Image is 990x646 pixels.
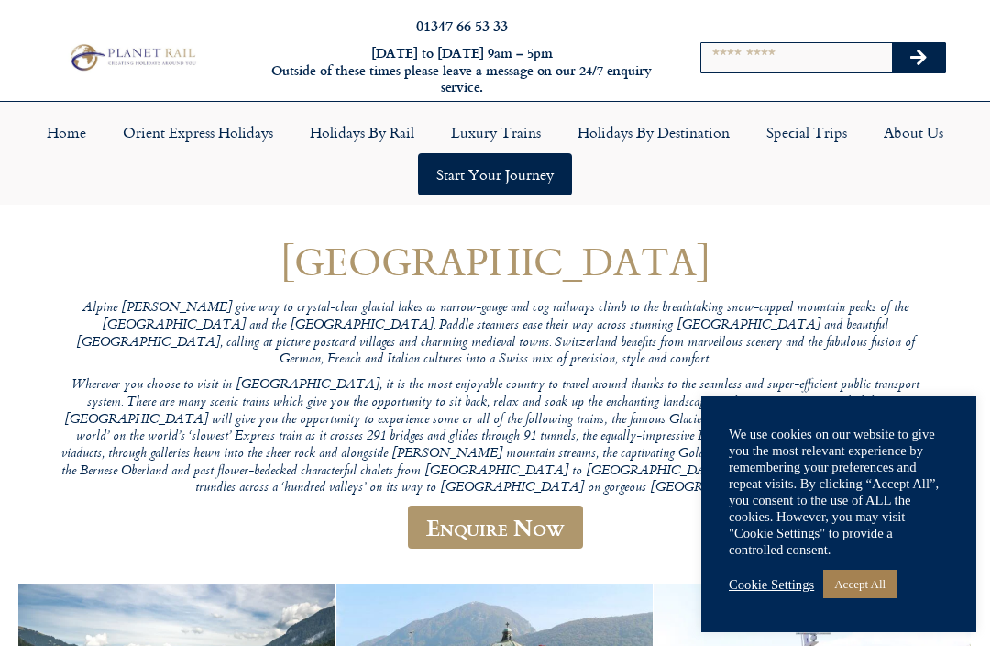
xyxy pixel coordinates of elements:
[865,111,962,153] a: About Us
[433,111,559,153] a: Luxury Trains
[823,570,896,598] a: Accept All
[55,239,935,283] h1: [GEOGRAPHIC_DATA]
[55,377,935,497] p: Wherever you choose to visit in [GEOGRAPHIC_DATA], it is the most enjoyable country to travel aro...
[408,506,583,549] a: Enquire Now
[104,111,291,153] a: Orient Express Holidays
[291,111,433,153] a: Holidays by Rail
[748,111,865,153] a: Special Trips
[65,41,199,74] img: Planet Rail Train Holidays Logo
[28,111,104,153] a: Home
[269,45,655,96] h6: [DATE] to [DATE] 9am – 5pm Outside of these times please leave a message on our 24/7 enquiry serv...
[9,111,981,195] nav: Menu
[892,43,945,72] button: Search
[729,426,949,558] div: We use cookies on our website to give you the most relevant experience by remembering your prefer...
[416,15,508,36] a: 01347 66 53 33
[418,153,572,195] a: Start your Journey
[729,576,814,593] a: Cookie Settings
[55,300,935,369] p: Alpine [PERSON_NAME] give way to crystal-clear glacial lakes as narrow-gauge and cog railways cli...
[559,111,748,153] a: Holidays by Destination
